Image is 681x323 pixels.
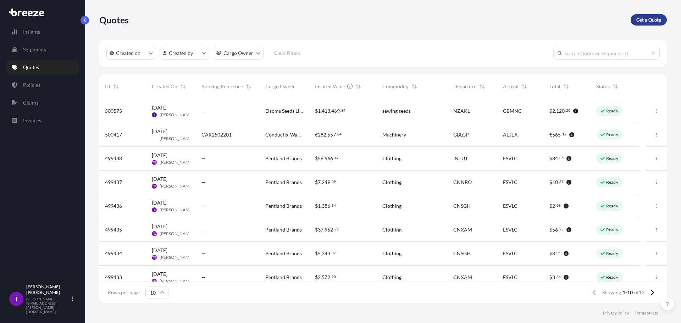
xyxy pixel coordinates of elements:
[265,131,304,138] span: Conductix-Wampfler
[322,108,330,113] span: 413
[323,227,325,232] span: ,
[106,47,156,60] button: createdOn Filter options
[323,156,325,161] span: ,
[6,96,79,110] a: Claims
[549,156,552,161] span: $
[265,179,302,186] span: Pentland Brands
[382,202,402,210] span: Clothing
[453,83,476,90] span: Departure
[552,227,558,232] span: 56
[322,180,330,185] span: 249
[332,275,336,278] span: 90
[105,155,122,162] span: 499438
[160,278,193,284] span: [PERSON_NAME]
[603,310,629,316] p: Privacy Policy
[553,47,660,60] input: Search Quote or Shipment ID...
[105,250,122,257] span: 499434
[274,50,300,57] p: Clear Filters
[331,108,340,113] span: 469
[321,275,322,280] span: ,
[152,206,156,213] span: TG
[333,228,334,230] span: .
[559,228,564,230] span: 93
[6,25,79,39] a: Insights
[201,202,206,210] span: —
[330,108,331,113] span: ,
[556,108,565,113] span: 120
[201,131,232,138] span: CAR2502201
[265,83,295,90] span: Cargo Owner
[559,180,564,183] span: 87
[153,111,156,118] span: PL
[23,117,41,124] p: Invoices
[552,204,555,208] span: 2
[552,180,558,185] span: 10
[322,275,330,280] span: 572
[105,107,122,115] span: 500575
[382,226,402,233] span: Clothing
[606,132,618,138] p: Ready
[332,180,336,183] span: 09
[606,274,618,280] p: Ready
[503,202,517,210] span: ESVLC
[315,180,318,185] span: $
[555,108,556,113] span: ,
[201,226,206,233] span: —
[453,107,470,115] span: NZAKL
[503,274,517,281] span: ESVLC
[105,131,122,138] span: 500417
[382,250,402,257] span: Clothing
[322,251,330,256] span: 343
[549,83,560,90] span: Total
[315,108,318,113] span: $
[152,176,167,183] span: [DATE]
[318,180,321,185] span: 7
[549,108,552,113] span: $
[382,155,402,162] span: Clothing
[332,252,336,254] span: 07
[552,275,555,280] span: 3
[318,156,323,161] span: 56
[635,310,658,316] p: Terms of Use
[410,82,419,91] button: Sort
[337,133,342,135] span: 84
[315,251,318,256] span: $
[112,82,120,91] button: Sort
[606,156,618,161] p: Ready
[354,82,362,91] button: Sort
[552,156,558,161] span: 84
[201,274,206,281] span: —
[549,180,552,185] span: $
[152,128,167,135] span: [DATE]
[333,157,334,159] span: .
[549,275,552,280] span: $
[105,83,110,90] span: ID
[503,83,519,90] span: Arrival
[549,132,552,137] span: €
[549,251,552,256] span: $
[331,275,331,278] span: .
[152,271,167,278] span: [DATE]
[453,179,472,186] span: CNNBO
[152,199,167,206] span: [DATE]
[23,99,38,106] p: Claims
[318,204,321,208] span: 1
[23,64,39,71] p: Quotes
[152,159,156,166] span: TG
[116,50,140,57] p: Created on
[153,135,156,142] span: TB
[321,251,322,256] span: ,
[453,274,472,281] span: CNXAM
[160,47,209,60] button: createdBy Filter options
[213,47,264,60] button: cargoOwner Filter options
[382,107,411,115] span: sewing seeds
[6,113,79,128] a: Invoices
[555,252,556,254] span: .
[105,226,122,233] span: 499435
[382,179,402,186] span: Clothing
[334,157,339,159] span: 47
[152,83,177,90] span: Created On
[331,204,331,207] span: .
[503,226,517,233] span: ESVLC
[327,132,336,137] span: 557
